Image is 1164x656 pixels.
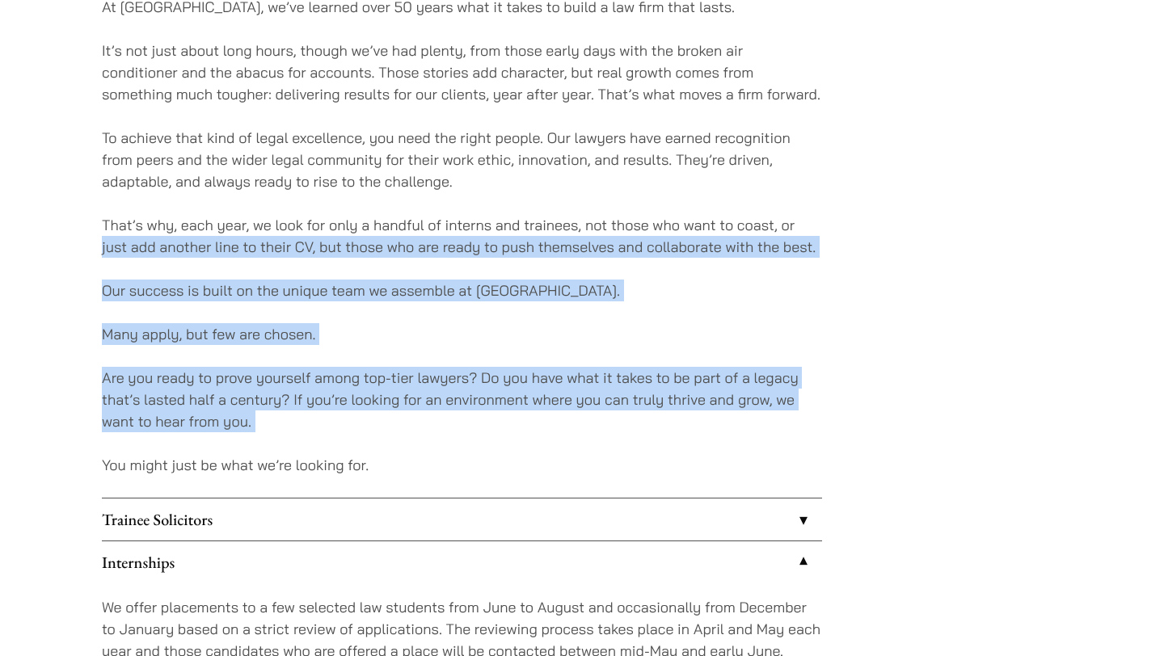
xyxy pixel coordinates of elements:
[102,127,822,192] p: To achieve that kind of legal excellence, you need the right people. Our lawyers have earned reco...
[102,40,822,105] p: It’s not just about long hours, though we’ve had plenty, from those early days with the broken ai...
[102,541,822,583] a: Internships
[102,367,822,432] p: Are you ready to prove yourself among top-tier lawyers? Do you have what it takes to be part of a...
[102,214,822,258] p: That’s why, each year, we look for only a handful of interns and trainees, not those who want to ...
[102,280,822,301] p: Our success is built on the unique team we assemble at [GEOGRAPHIC_DATA].
[102,454,822,476] p: You might just be what we’re looking for.
[102,323,822,345] p: Many apply, but few are chosen.
[102,498,822,540] a: Trainee Solicitors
